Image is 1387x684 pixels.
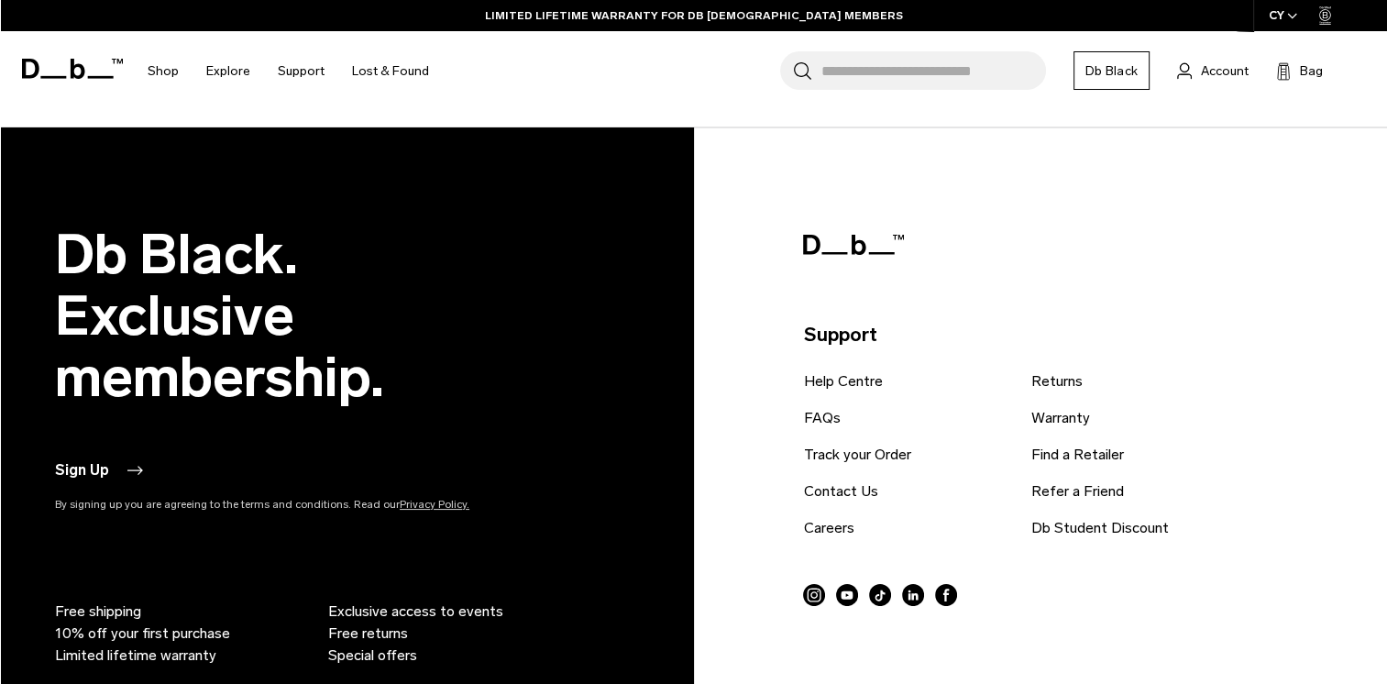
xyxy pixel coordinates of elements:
[148,39,179,104] a: Shop
[206,39,250,104] a: Explore
[55,224,550,408] h2: Db Black. Exclusive membership.
[1177,60,1249,82] a: Account
[803,370,882,392] a: Help Centre
[803,517,853,539] a: Careers
[352,39,429,104] a: Lost & Found
[328,623,408,645] span: Free returns
[55,459,146,481] button: Sign Up
[328,601,503,623] span: Exclusive access to events
[55,496,550,513] p: By signing up you are agreeing to the terms and conditions. Read our
[1030,480,1123,502] a: Refer a Friend
[1030,370,1082,392] a: Returns
[1073,51,1150,90] a: Db Black
[1030,517,1168,539] a: Db Student Discount
[1201,61,1249,81] span: Account
[1030,444,1123,466] a: Find a Retailer
[134,31,443,111] nav: Main Navigation
[1030,407,1089,429] a: Warranty
[803,407,840,429] a: FAQs
[55,601,141,623] span: Free shipping
[328,645,417,667] span: Special offers
[803,444,910,466] a: Track your Order
[803,480,877,502] a: Contact Us
[400,498,469,511] a: Privacy Policy.
[485,7,903,24] a: LIMITED LIFETIME WARRANTY FOR DB [DEMOGRAPHIC_DATA] MEMBERS
[1300,61,1323,81] span: Bag
[803,320,1335,349] p: Support
[278,39,325,104] a: Support
[55,623,230,645] span: 10% off your first purchase
[55,645,216,667] span: Limited lifetime warranty
[1276,60,1323,82] button: Bag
